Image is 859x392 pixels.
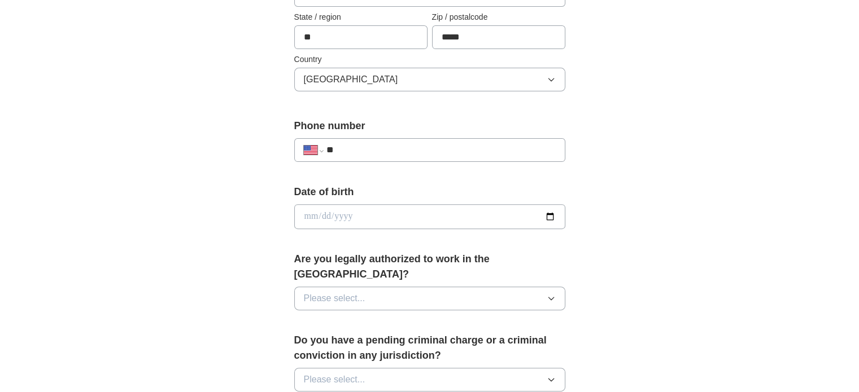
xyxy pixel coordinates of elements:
[294,68,565,91] button: [GEOGRAPHIC_DATA]
[304,292,365,305] span: Please select...
[294,118,565,134] label: Phone number
[294,54,565,65] label: Country
[294,11,428,23] label: State / region
[432,11,565,23] label: Zip / postalcode
[294,184,565,200] label: Date of birth
[304,373,365,386] span: Please select...
[304,73,398,86] span: [GEOGRAPHIC_DATA]
[294,287,565,310] button: Please select...
[294,368,565,391] button: Please select...
[294,333,565,363] label: Do you have a pending criminal charge or a criminal conviction in any jurisdiction?
[294,252,565,282] label: Are you legally authorized to work in the [GEOGRAPHIC_DATA]?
